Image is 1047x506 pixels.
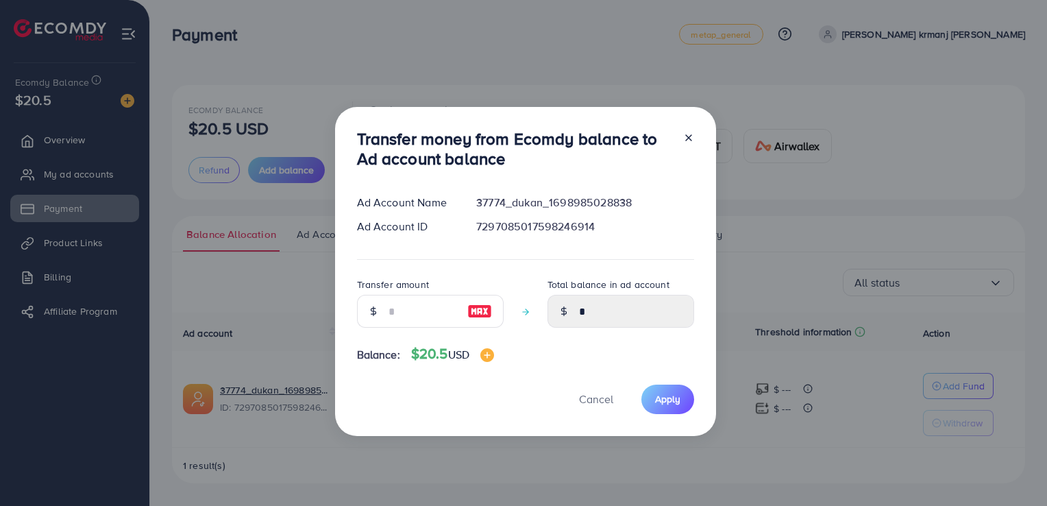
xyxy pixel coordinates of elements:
img: image [467,303,492,320]
span: Apply [655,392,680,406]
button: Cancel [562,385,630,414]
label: Transfer amount [357,278,429,291]
div: 37774_dukan_1698985028838 [465,195,704,210]
iframe: Chat [989,444,1037,496]
div: Ad Account Name [346,195,466,210]
span: Balance: [357,347,400,363]
span: Cancel [579,391,613,407]
div: Ad Account ID [346,219,466,234]
h3: Transfer money from Ecomdy balance to Ad account balance [357,129,672,169]
button: Apply [641,385,694,414]
div: 7297085017598246914 [465,219,704,234]
span: USD [448,347,469,362]
img: image [480,348,494,362]
h4: $20.5 [411,346,494,363]
label: Total balance in ad account [547,278,669,291]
